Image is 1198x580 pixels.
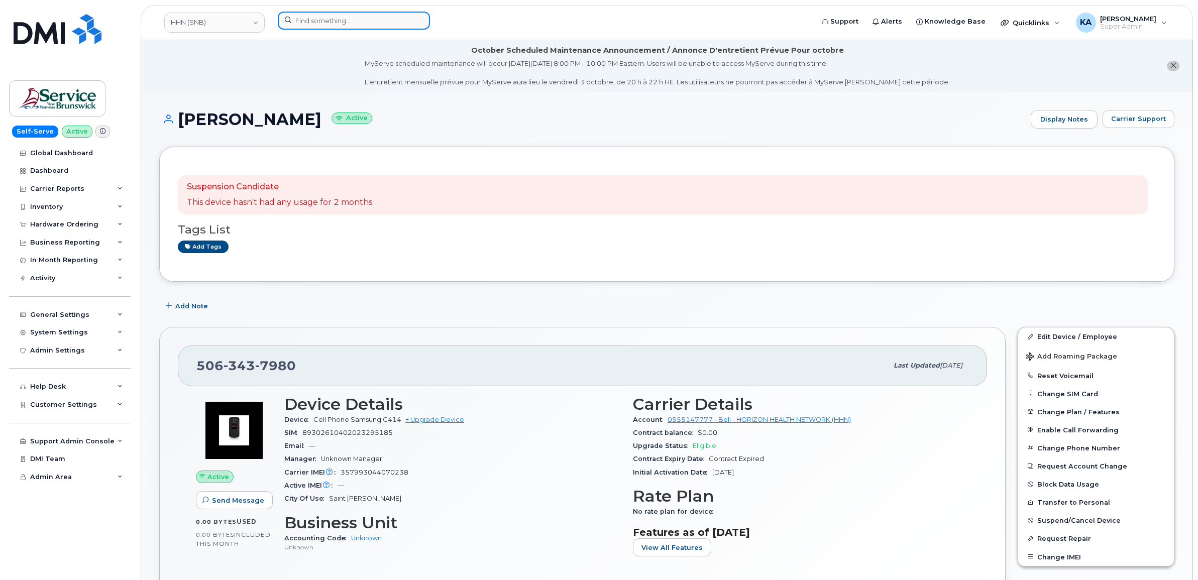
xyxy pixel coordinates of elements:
span: Add Note [175,301,208,311]
span: [DATE] [712,469,734,476]
span: Carrier Support [1111,114,1166,124]
span: $0.00 [698,429,717,436]
p: This device hasn't had any usage for 2 months [187,197,372,208]
span: — [338,482,344,489]
h1: [PERSON_NAME] [159,110,1026,128]
span: Manager [284,455,321,462]
span: Accounting Code [284,534,351,542]
a: Unknown [351,534,382,542]
button: Change SIM Card [1018,385,1174,403]
button: Change Plan / Features [1018,403,1174,421]
span: 89302610402023295185 [302,429,393,436]
span: Device [284,416,313,423]
span: Cell Phone Samsung C414 [313,416,401,423]
button: Request Account Change [1018,457,1174,475]
span: Active [207,472,229,482]
span: 506 [196,358,296,373]
span: Suspend/Cancel Device [1037,517,1121,524]
button: Suspend/Cancel Device [1018,511,1174,529]
span: Contract balance [633,429,698,436]
h3: Rate Plan [633,487,969,505]
span: 7980 [255,358,296,373]
h3: Carrier Details [633,395,969,413]
span: Initial Activation Date [633,469,712,476]
span: Contract Expired [709,455,764,462]
button: Block Data Usage [1018,475,1174,493]
button: Send Message [196,491,273,509]
span: Enable Call Forwarding [1037,426,1119,433]
div: October Scheduled Maintenance Announcement / Annonce D'entretient Prévue Pour octobre [471,45,844,56]
button: Transfer to Personal [1018,493,1174,511]
span: Carrier IMEI [284,469,341,476]
span: View All Features [641,543,703,552]
span: 357993044070238 [341,469,408,476]
span: Contract Expiry Date [633,455,709,462]
button: Change IMEI [1018,548,1174,566]
a: Edit Device / Employee [1018,327,1174,345]
h3: Business Unit [284,514,621,532]
h3: Tags List [178,223,1156,236]
span: Saint [PERSON_NAME] [329,495,401,502]
button: Enable Call Forwarding [1018,421,1174,439]
span: City Of Use [284,495,329,502]
span: used [237,518,257,525]
button: View All Features [633,538,711,556]
button: Reset Voicemail [1018,367,1174,385]
span: Last updated [894,362,940,369]
span: Add Roaming Package [1026,353,1117,362]
button: Add Note [159,297,216,315]
button: close notification [1167,61,1179,71]
span: Account [633,416,668,423]
h3: Device Details [284,395,621,413]
span: Email [284,442,309,449]
span: [DATE] [940,362,962,369]
span: Active IMEI [284,482,338,489]
a: 0555147777 - Bell - HORIZON HEALTH NETWORK (HHN) [668,416,851,423]
img: image20231002-3703462-j0i3qx.png [204,400,264,460]
button: Change Phone Number [1018,439,1174,457]
h3: Features as of [DATE] [633,526,969,538]
span: Unknown Manager [321,455,382,462]
small: Active [332,112,372,124]
div: MyServe scheduled maintenance will occur [DATE][DATE] 8:00 PM - 10:00 PM Eastern. Users will be u... [365,59,950,87]
span: included this month [196,531,271,547]
button: Request Repair [1018,529,1174,547]
span: 0.00 Bytes [196,531,234,538]
a: Display Notes [1031,110,1098,129]
p: Suspension Candidate [187,181,372,193]
button: Carrier Support [1103,110,1174,128]
span: — [309,442,315,449]
a: Add tags [178,241,229,253]
span: Send Message [212,496,264,505]
span: 0.00 Bytes [196,518,237,525]
span: Eligible [693,442,716,449]
button: Add Roaming Package [1018,345,1174,366]
span: Change Plan / Features [1037,408,1120,415]
a: + Upgrade Device [405,416,464,423]
p: Unknown [284,543,621,551]
span: 343 [224,358,255,373]
span: SIM [284,429,302,436]
span: No rate plan for device [633,508,718,515]
span: Upgrade Status [633,442,693,449]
